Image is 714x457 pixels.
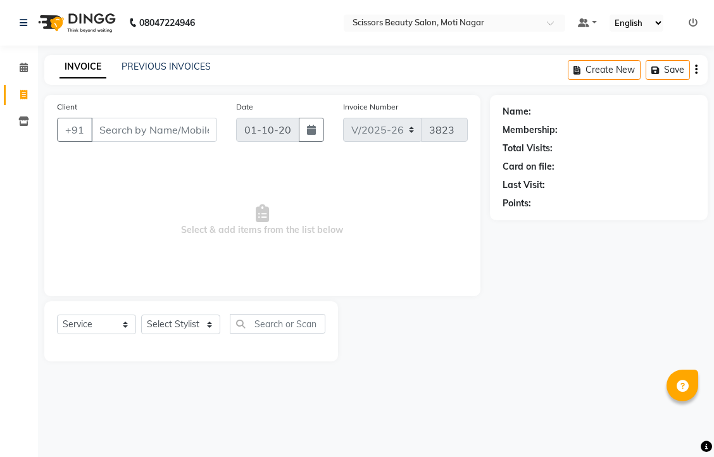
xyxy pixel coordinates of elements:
[57,101,77,113] label: Client
[139,5,195,41] b: 08047224946
[91,118,217,142] input: Search by Name/Mobile/Email/Code
[503,160,554,173] div: Card on file:
[32,5,119,41] img: logo
[236,101,253,113] label: Date
[230,314,325,334] input: Search or Scan
[343,101,398,113] label: Invoice Number
[503,197,531,210] div: Points:
[57,118,92,142] button: +91
[57,157,468,284] span: Select & add items from the list below
[503,105,531,118] div: Name:
[646,60,690,80] button: Save
[59,56,106,78] a: INVOICE
[122,61,211,72] a: PREVIOUS INVOICES
[503,123,558,137] div: Membership:
[503,142,553,155] div: Total Visits:
[503,178,545,192] div: Last Visit:
[661,406,701,444] iframe: chat widget
[568,60,641,80] button: Create New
